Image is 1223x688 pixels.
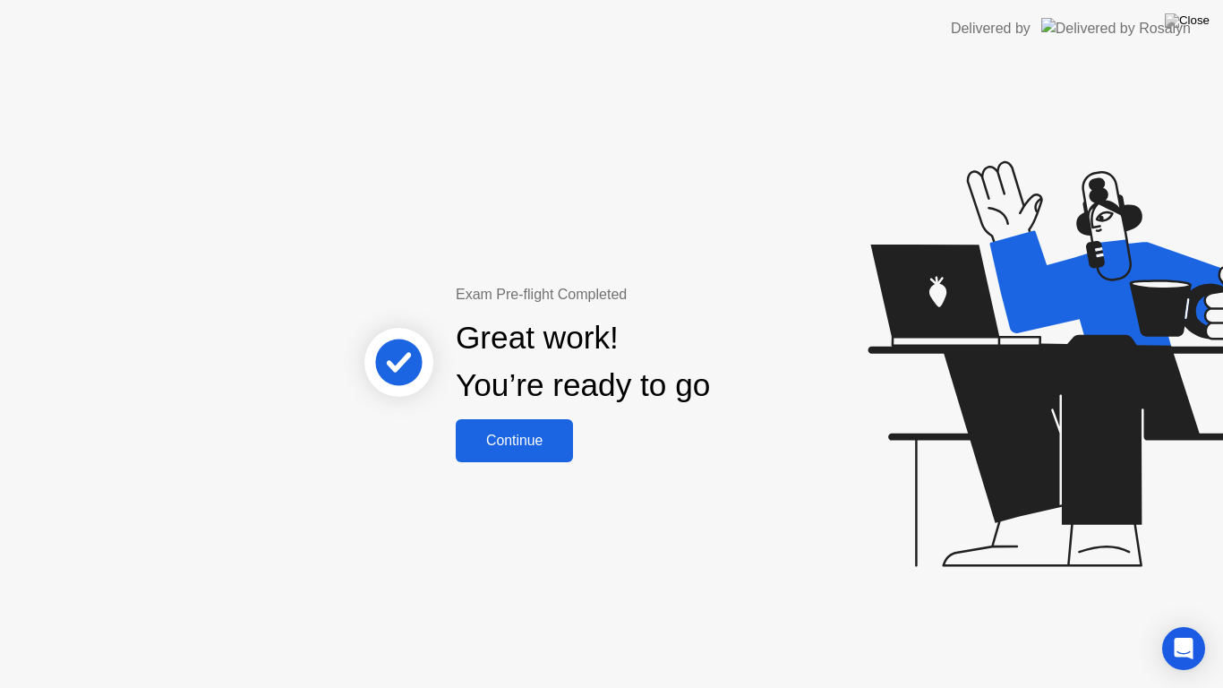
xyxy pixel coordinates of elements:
[1165,13,1210,28] img: Close
[456,314,710,409] div: Great work! You’re ready to go
[456,419,573,462] button: Continue
[951,18,1031,39] div: Delivered by
[1041,18,1191,39] img: Delivered by Rosalyn
[456,284,825,305] div: Exam Pre-flight Completed
[461,433,568,449] div: Continue
[1162,627,1205,670] div: Open Intercom Messenger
